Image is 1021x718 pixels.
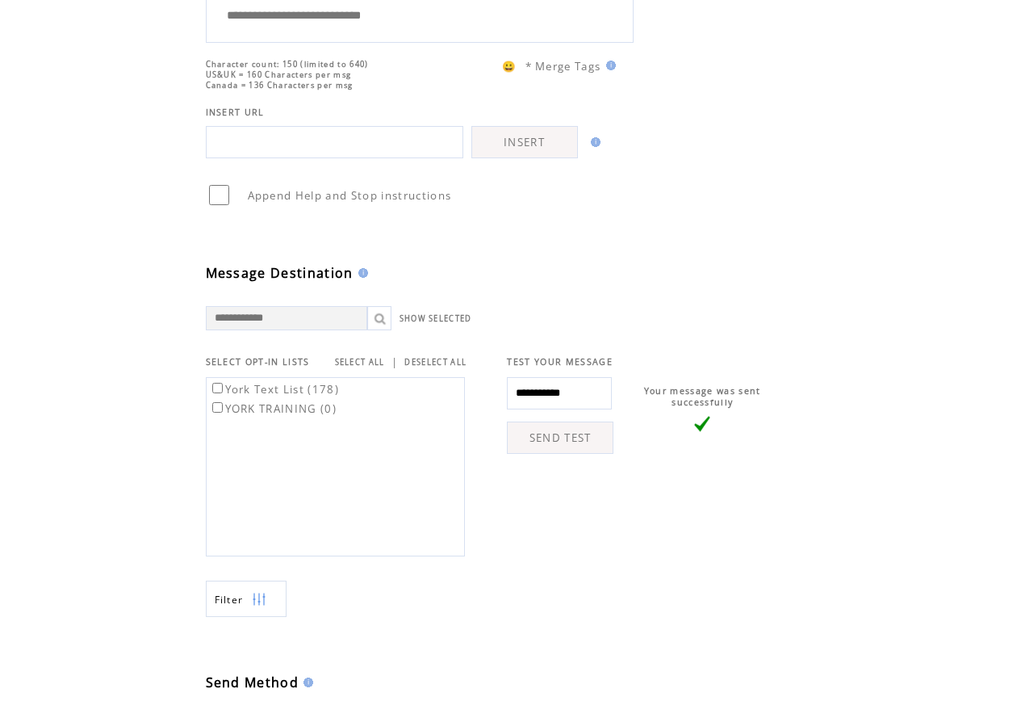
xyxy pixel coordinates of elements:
[215,593,244,607] span: Show filters
[502,59,517,73] span: 😀
[471,126,578,158] a: INSERT
[212,383,223,393] input: York Text List (178)
[335,357,385,367] a: SELECT ALL
[299,678,313,687] img: help.gif
[206,581,287,617] a: Filter
[206,356,310,367] span: SELECT OPT-IN LISTS
[694,416,710,432] img: vLarge.png
[601,61,616,70] img: help.gif
[252,582,266,618] img: filters.png
[586,137,600,147] img: help.gif
[212,402,223,413] input: YORK TRAINING (0)
[209,382,340,397] label: York Text List (178)
[507,422,613,454] a: SEND TEST
[525,59,601,73] span: * Merge Tags
[206,59,369,69] span: Character count: 150 (limited to 640)
[400,313,472,324] a: SHOW SELECTED
[391,355,398,369] span: |
[206,80,354,90] span: Canada = 136 Characters per msg
[206,264,354,282] span: Message Destination
[206,674,299,691] span: Send Method
[507,356,613,367] span: TEST YOUR MESSAGE
[209,401,337,416] label: YORK TRAINING (0)
[248,188,452,203] span: Append Help and Stop instructions
[206,69,352,80] span: US&UK = 160 Characters per msg
[206,107,265,118] span: INSERT URL
[644,385,761,408] span: Your message was sent successfully
[354,268,368,278] img: help.gif
[404,357,467,367] a: DESELECT ALL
